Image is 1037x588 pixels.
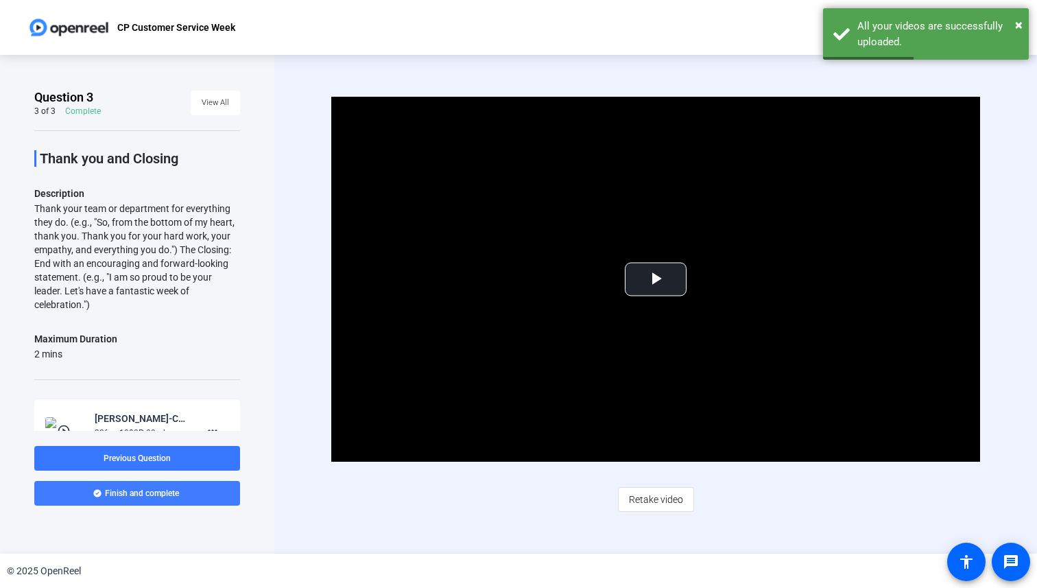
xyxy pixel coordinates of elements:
mat-icon: accessibility [958,554,975,570]
div: Maximum Duration [34,331,117,347]
span: View All [202,93,229,113]
span: Previous Question [104,454,171,463]
button: Previous Question [34,446,240,471]
button: Retake video [618,487,694,512]
div: Thank your team or department for everything they do. (e.g., "So, from the bottom of my heart, th... [34,202,240,311]
mat-icon: play_circle_outline [57,424,73,438]
div: [PERSON_NAME]-Customer Service Week 2025-CP Customer Service Week-1759433204247-webcam [95,410,187,427]
button: Play Video [625,262,687,296]
p: CP Customer Service Week [117,19,235,36]
span: Finish and complete [105,488,179,499]
span: Question 3 [34,89,93,106]
button: Close [1015,14,1023,35]
div: All your videos are successfully uploaded. [857,19,1018,49]
mat-icon: message [1003,554,1019,570]
div: Video Player [331,97,979,462]
div: 2 mins [34,347,117,361]
button: Finish and complete [34,481,240,506]
span: × [1015,16,1023,33]
p: Description [34,185,240,202]
div: © 2025 OpenReel [7,564,81,578]
p: Thank you and Closing [40,150,240,167]
img: OpenReel logo [27,14,110,41]
div: 30fps, 1080P, 20mb [95,427,187,439]
button: View All [191,91,240,115]
div: 3 of 3 [34,106,56,117]
div: Complete [65,106,101,117]
span: Retake video [629,486,683,513]
img: thumb-nail [45,417,86,445]
mat-icon: more_horiz [204,423,221,439]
